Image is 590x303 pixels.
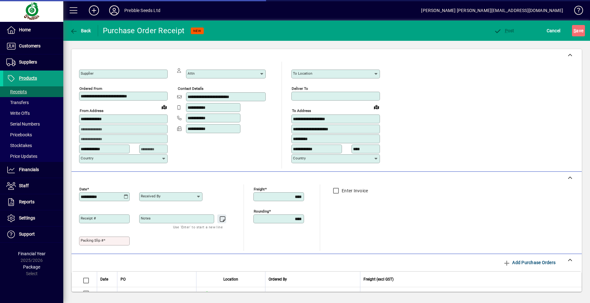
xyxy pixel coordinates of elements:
[121,276,126,283] span: PO
[19,59,37,65] span: Suppliers
[3,140,63,151] a: Stocktakes
[572,25,585,36] button: Save
[188,71,195,76] mat-label: Attn
[6,121,40,127] span: Serial Numbers
[19,232,35,237] span: Support
[81,156,93,160] mat-label: Country
[19,76,37,81] span: Products
[172,291,175,296] span: #
[70,28,91,33] span: Back
[121,290,193,297] a: Supplier Purchase Order#150532
[3,210,63,226] a: Settings
[500,257,558,268] button: Add Purchase Orders
[19,27,31,32] span: Home
[3,226,63,242] a: Support
[23,264,40,269] span: Package
[104,5,124,16] button: Profile
[360,287,581,300] td: 0.00
[421,5,563,15] div: [PERSON_NAME] [PERSON_NAME][EMAIL_ADDRESS][DOMAIN_NAME]
[19,183,29,188] span: Staff
[6,89,27,94] span: Receipts
[371,102,382,112] a: View on map
[173,223,223,231] mat-hint: Use 'Enter' to start a new line
[3,151,63,162] a: Price Updates
[6,132,32,137] span: Pricebooks
[19,215,35,220] span: Settings
[103,26,185,36] div: Purchase Order Receipt
[547,26,561,36] span: Cancel
[123,291,172,296] span: Supplier Purchase Order
[3,97,63,108] a: Transfers
[68,25,93,36] button: Back
[81,216,96,220] mat-label: Receipt #
[3,162,63,178] a: Financials
[18,251,46,256] span: Financial Year
[193,29,201,33] span: NEW
[141,216,151,220] mat-label: Notes
[159,102,169,112] a: View on map
[3,86,63,97] a: Receipts
[19,43,40,48] span: Customers
[3,194,63,210] a: Reports
[6,100,29,105] span: Transfers
[203,290,259,297] span: CHRISTCHURCH
[363,276,394,283] span: Freight (excl GST)
[121,276,193,283] div: PO
[569,1,582,22] a: Knowledge Base
[503,257,556,268] span: Add Purchase Orders
[3,119,63,129] a: Serial Numbers
[6,143,32,148] span: Stocktakes
[363,276,574,283] div: Freight (excl GST)
[63,25,98,36] app-page-header-button: Back
[505,28,508,33] span: P
[3,108,63,119] a: Write Offs
[6,111,30,116] span: Write Offs
[79,86,102,91] mat-label: Ordered from
[574,28,576,33] span: S
[223,276,238,283] span: Location
[269,276,287,283] span: Ordered By
[100,276,108,283] span: Date
[3,38,63,54] a: Customers
[293,71,312,76] mat-label: To location
[97,287,117,300] td: [DATE]
[175,291,191,296] span: 150532
[3,22,63,38] a: Home
[292,86,308,91] mat-label: Deliver To
[254,187,265,191] mat-label: Freight
[124,5,160,15] div: Prebble Seeds Ltd
[6,154,37,159] span: Price Updates
[3,54,63,70] a: Suppliers
[84,5,104,16] button: Add
[492,25,516,36] button: Post
[269,276,357,283] div: Ordered By
[100,276,114,283] div: Date
[494,28,514,33] span: ost
[574,26,583,36] span: ave
[545,25,562,36] button: Cancel
[19,167,39,172] span: Financials
[340,188,368,194] label: Enter Invoice
[81,71,94,76] mat-label: Supplier
[3,129,63,140] a: Pricebooks
[81,238,103,243] mat-label: Packing Slip #
[19,199,34,204] span: Reports
[254,209,269,213] mat-label: Rounding
[3,178,63,194] a: Staff
[293,156,306,160] mat-label: Country
[79,187,87,191] mat-label: Date
[141,194,160,198] mat-label: Received by
[212,290,256,297] span: [GEOGRAPHIC_DATA]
